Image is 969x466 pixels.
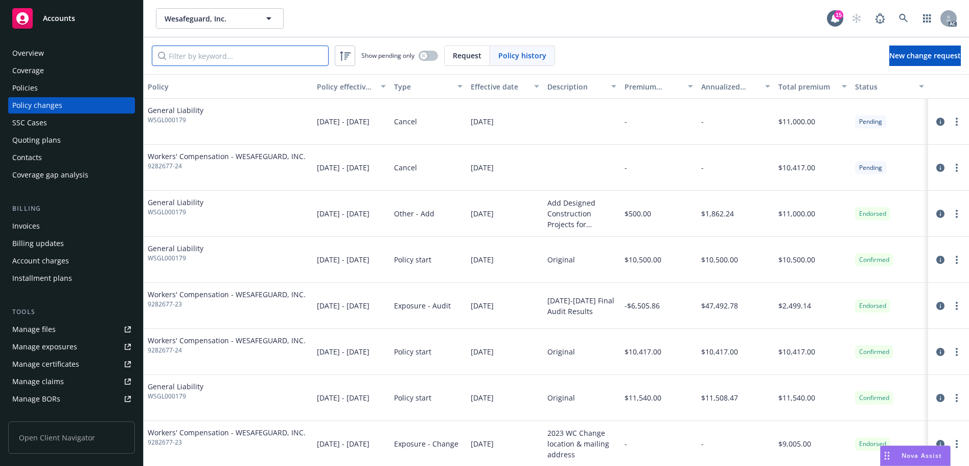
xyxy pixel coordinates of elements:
span: [DATE] [471,208,494,219]
div: Total premium [778,81,836,92]
span: $9,005.00 [778,438,811,449]
span: $10,417.00 [701,346,738,357]
button: Description [543,74,620,99]
div: Policies [12,80,38,96]
span: 9282677-23 [148,300,306,309]
a: SSC Cases [8,115,135,131]
a: Invoices [8,218,135,234]
a: Accounts [8,4,135,33]
span: $10,500.00 [701,254,738,265]
div: Annualized total premium change [701,81,758,92]
input: Filter by keyword... [152,46,329,66]
div: 15 [834,10,843,19]
a: more [951,162,963,174]
span: Pending [859,163,882,172]
span: $11,540.00 [778,392,815,403]
span: New change request [889,51,961,60]
a: more [951,300,963,312]
a: Overview [8,45,135,61]
span: General Liability [148,381,203,392]
a: circleInformation [934,254,947,266]
div: Manage exposures [12,339,77,355]
span: WSGL000179 [148,392,203,401]
div: Original [547,254,575,265]
div: Policy changes [12,97,62,114]
a: Installment plans [8,270,135,286]
div: Tools [8,307,135,317]
div: Billing updates [12,235,64,252]
div: 2023 WC Change location & mailing address [547,428,616,460]
span: Endorsed [859,439,886,449]
span: Cancel [394,162,417,173]
span: $11,000.00 [778,116,815,127]
a: circleInformation [934,300,947,312]
a: circleInformation [934,346,947,358]
span: [DATE] [471,346,494,357]
span: $10,500.00 [778,254,815,265]
a: Manage claims [8,373,135,390]
span: $2,499.14 [778,300,811,311]
span: Accounts [43,14,75,23]
span: 9282677-23 [148,438,306,447]
span: WSGL000179 [148,254,203,263]
span: 9282677-24 [148,346,306,355]
span: Workers' Compensation - WESAFEGUARD, INC. [148,289,306,300]
div: Type [394,81,451,92]
span: [DATE] - [DATE] [317,392,370,403]
a: Manage exposures [8,339,135,355]
a: more [951,392,963,404]
span: [DATE] [471,116,494,127]
div: Add Designed Construction Projects for [PERSON_NAME] Properties - [GEOGRAPHIC_DATA] Demo - [GEOGR... [547,197,616,230]
a: more [951,208,963,220]
div: Effective date [471,81,528,92]
div: Manage files [12,321,56,338]
span: Policy history [498,50,546,61]
span: Policy start [394,392,431,403]
button: Status [851,74,928,99]
span: Workers' Compensation - WESAFEGUARD, INC. [148,427,306,438]
a: Manage BORs [8,391,135,407]
div: Status [855,81,912,92]
a: Manage files [8,321,135,338]
div: Account charges [12,253,69,269]
span: [DATE] - [DATE] [317,438,370,449]
span: $11,508.47 [701,392,738,403]
span: - [625,162,627,173]
div: Original [547,346,575,357]
span: [DATE] - [DATE] [317,162,370,173]
a: circleInformation [934,162,947,174]
div: Overview [12,45,44,61]
button: Policy [144,74,313,99]
span: [DATE] - [DATE] [317,116,370,127]
a: Switch app [917,8,937,29]
a: Start snowing [846,8,867,29]
div: Manage certificates [12,356,79,372]
a: Manage certificates [8,356,135,372]
span: [DATE] - [DATE] [317,300,370,311]
span: $11,000.00 [778,208,815,219]
a: Quoting plans [8,132,135,148]
a: Policies [8,80,135,96]
button: Premium change [620,74,697,99]
a: circleInformation [934,438,947,450]
span: Confirmed [859,347,889,357]
a: Summary of insurance [8,408,135,425]
a: circleInformation [934,116,947,128]
button: Total premium [774,74,851,99]
span: Nova Assist [902,451,942,460]
div: Coverage [12,62,44,79]
div: Summary of insurance [12,408,90,425]
div: Contacts [12,149,42,166]
span: [DATE] [471,162,494,173]
div: Invoices [12,218,40,234]
a: more [951,254,963,266]
div: Quoting plans [12,132,61,148]
span: General Liability [148,243,203,254]
a: more [951,438,963,450]
div: Billing [8,204,135,214]
span: WSGL000179 [148,208,203,217]
div: Installment plans [12,270,72,286]
span: -$6,505.86 [625,300,660,311]
button: Policy effective dates [313,74,389,99]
